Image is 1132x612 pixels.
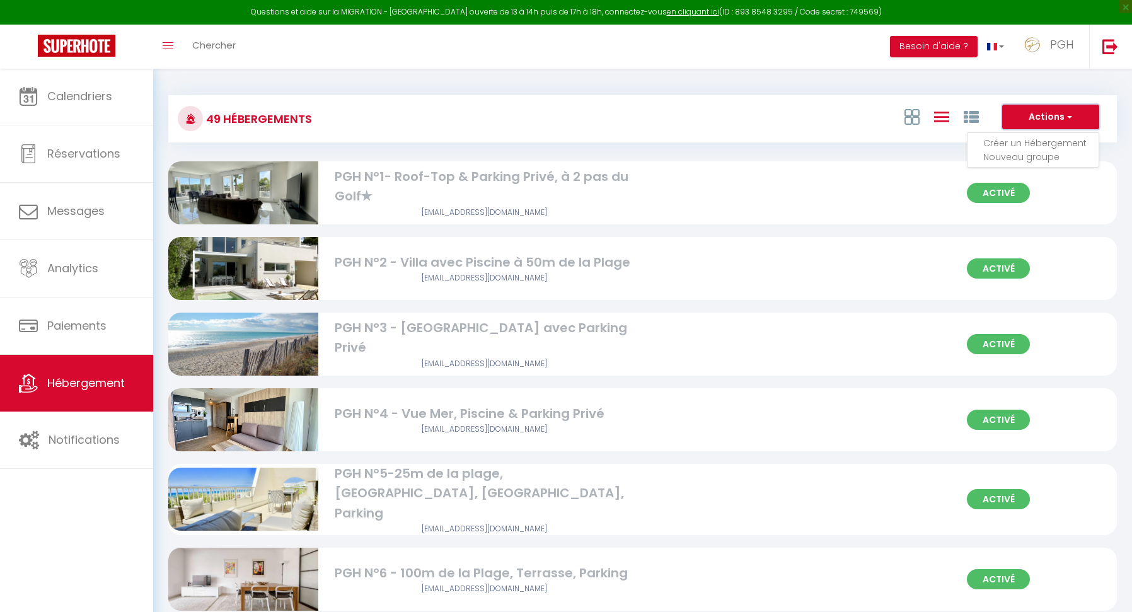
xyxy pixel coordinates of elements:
[335,167,634,207] div: PGH N°1- Roof-Top & Parking Privé, à 2 pas du Golf✭
[47,146,120,161] span: Réservations
[335,404,634,424] div: PGH N°4 - Vue Mer, Piscine & Parking Privé
[203,105,312,133] h3: 49 Hébergements
[1023,36,1042,54] img: ...
[38,35,115,57] img: Super Booking
[335,523,634,535] div: Airbnb
[49,432,120,447] span: Notifications
[983,136,1099,150] li: Créer un Hébergement
[967,183,1030,203] span: Activé
[983,150,1099,164] li: Nouveau groupe
[967,489,1030,509] span: Activé
[890,36,978,57] button: Besoin d'aide ?
[335,424,634,436] div: Airbnb
[183,25,245,69] a: Chercher
[47,318,107,333] span: Paiements
[967,258,1030,279] span: Activé
[47,88,112,104] span: Calendriers
[335,464,634,523] div: PGH N°5-25m de la plage, [GEOGRAPHIC_DATA], [GEOGRAPHIC_DATA], Parking
[335,272,634,284] div: Airbnb
[967,410,1030,430] span: Activé
[1002,105,1099,130] button: Actions
[904,106,920,127] a: Vue en Box
[335,583,634,595] div: Airbnb
[1014,25,1089,69] a: ... PGH
[1050,37,1073,52] span: PGH
[335,253,634,272] div: PGH N°2 - Villa avec Piscine à 50m de la Plage
[47,375,125,391] span: Hébergement
[192,38,236,52] span: Chercher
[335,318,634,358] div: PGH N°3 - [GEOGRAPHIC_DATA] avec Parking Privé
[967,569,1030,589] span: Activé
[667,6,719,17] a: en cliquant ici
[10,5,48,43] button: Open LiveChat chat widget
[1102,38,1118,54] img: logout
[335,563,634,583] div: PGH N°6 - 100m de la Plage, Terrasse, Parking
[47,260,98,276] span: Analytics
[335,207,634,219] div: Airbnb
[335,358,634,370] div: Airbnb
[964,106,979,127] a: Vue par Groupe
[47,203,105,219] span: Messages
[934,106,949,127] a: Vue en Liste
[967,334,1030,354] span: Activé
